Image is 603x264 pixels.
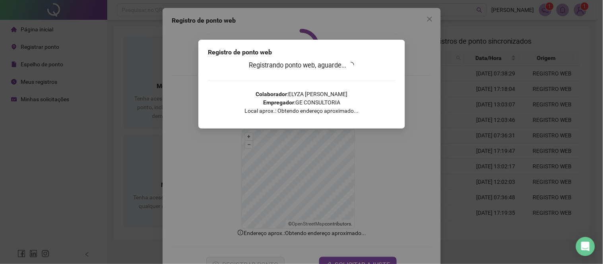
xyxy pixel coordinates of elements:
p: : ELYZA [PERSON_NAME] : GE CONSULTORIA Local aprox.: Obtendo endereço aproximado... [208,90,396,115]
span: loading [348,62,354,68]
div: Open Intercom Messenger [576,237,595,256]
div: Registro de ponto web [208,48,396,57]
strong: Colaborador [256,91,287,97]
h3: Registrando ponto web, aguarde... [208,60,396,71]
strong: Empregador [263,99,294,106]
